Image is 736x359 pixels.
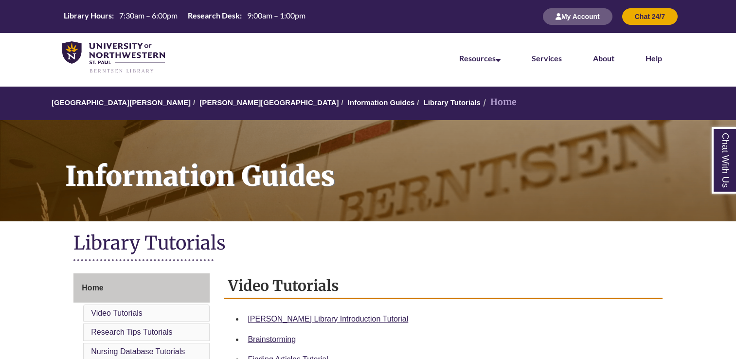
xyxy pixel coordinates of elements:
a: Resources [459,54,501,63]
button: My Account [543,8,612,25]
h2: Video Tutorials [224,273,662,299]
span: 7:30am – 6:00pm [119,11,178,20]
a: Information Guides [348,98,415,107]
a: [GEOGRAPHIC_DATA][PERSON_NAME] [52,98,191,107]
a: Help [646,54,662,63]
a: Services [532,54,562,63]
th: Library Hours: [60,10,115,21]
a: Home [73,273,210,303]
a: Library Tutorials [424,98,481,107]
button: Chat 24/7 [622,8,678,25]
a: Research Tips Tutorials [91,328,172,336]
h1: Library Tutorials [73,231,662,257]
li: Home [481,95,517,109]
a: Chat 24/7 [622,12,678,20]
table: Hours Today [60,10,309,22]
a: My Account [543,12,612,20]
th: Research Desk: [184,10,243,21]
a: About [593,54,614,63]
a: Hours Today [60,10,309,23]
span: Home [82,284,103,292]
a: [PERSON_NAME][GEOGRAPHIC_DATA] [199,98,339,107]
a: [PERSON_NAME] Library Introduction Tutorial [248,315,408,323]
h1: Information Guides [54,120,736,209]
span: 9:00am – 1:00pm [247,11,305,20]
a: Brainstorming [248,335,296,343]
a: Video Tutorials [91,309,143,317]
a: Nursing Database Tutorials [91,347,185,356]
img: UNWSP Library Logo [62,41,165,74]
